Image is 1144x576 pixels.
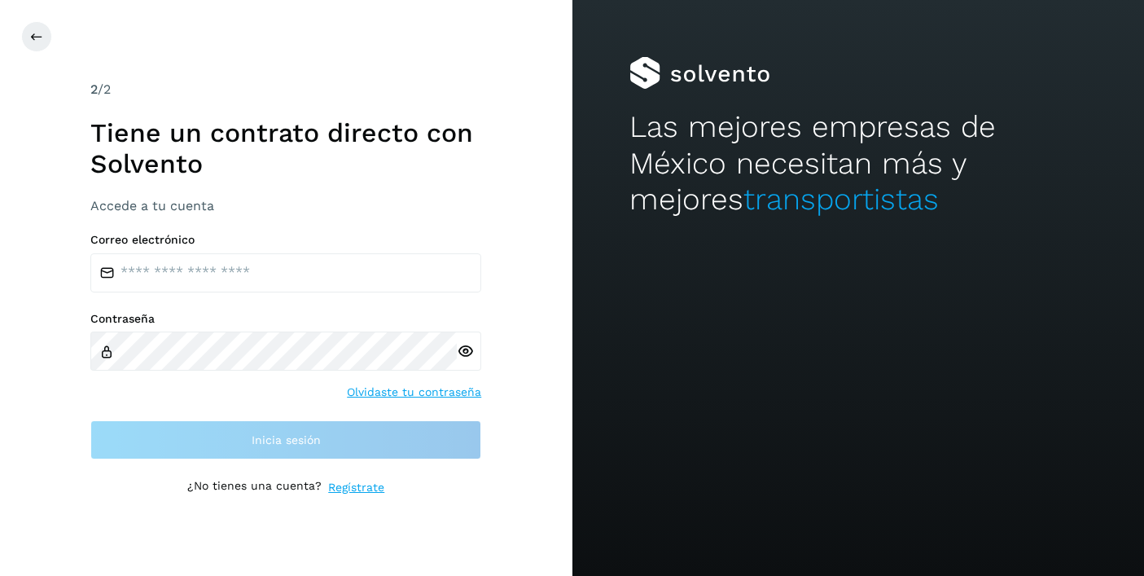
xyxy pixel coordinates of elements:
a: Regístrate [328,479,384,496]
h3: Accede a tu cuenta [90,198,481,213]
span: transportistas [743,182,939,217]
button: Inicia sesión [90,420,481,459]
span: Inicia sesión [252,434,321,446]
label: Contraseña [90,312,481,326]
h2: Las mejores empresas de México necesitan más y mejores [629,109,1087,218]
span: 2 [90,81,98,97]
p: ¿No tienes una cuenta? [187,479,322,496]
h1: Tiene un contrato directo con Solvento [90,117,481,180]
a: Olvidaste tu contraseña [347,384,481,401]
label: Correo electrónico [90,233,481,247]
div: /2 [90,80,481,99]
